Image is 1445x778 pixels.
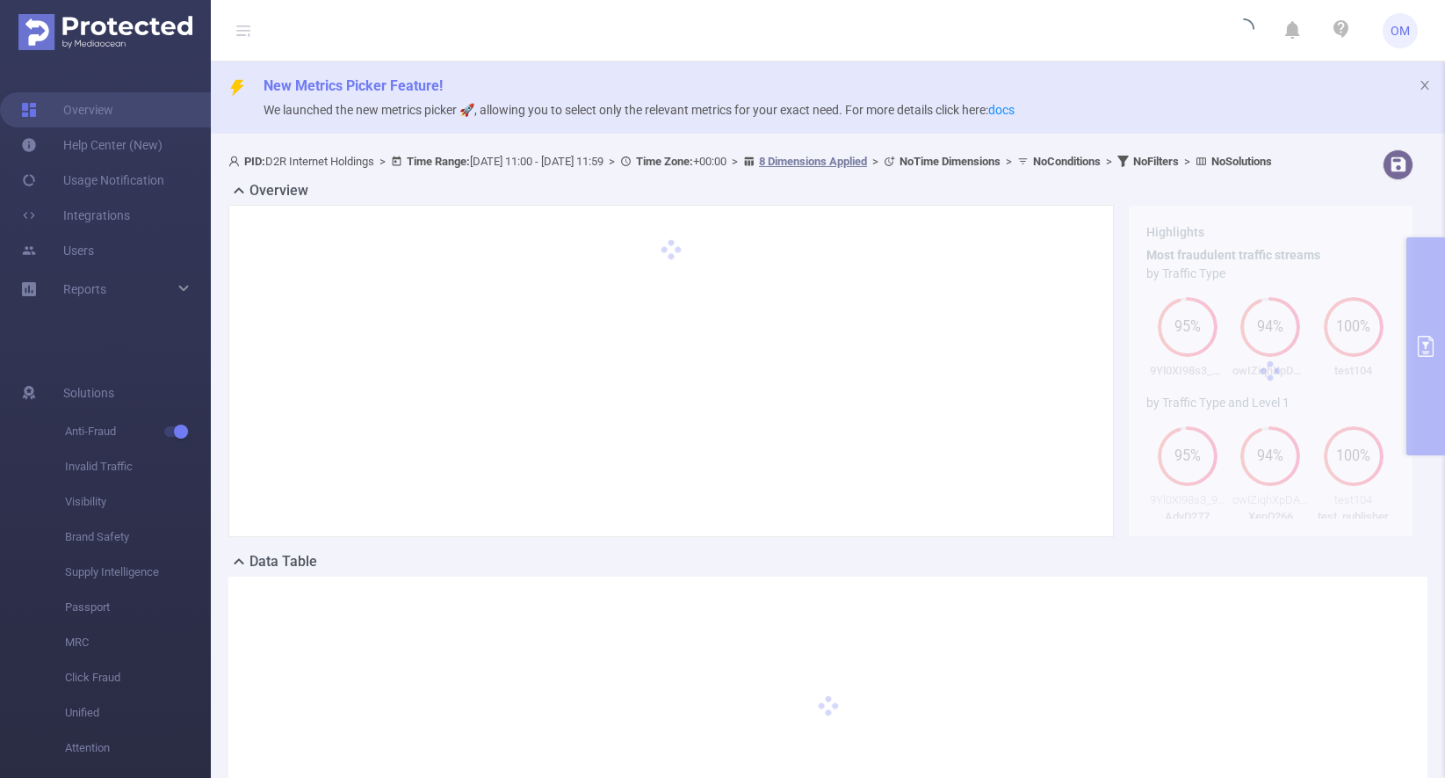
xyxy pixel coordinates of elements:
[65,731,211,766] span: Attention
[18,14,192,50] img: Protected Media
[65,414,211,449] span: Anti-Fraud
[1033,155,1101,168] b: No Conditions
[21,92,113,127] a: Overview
[264,77,443,94] span: New Metrics Picker Feature!
[1101,155,1117,168] span: >
[1419,79,1431,91] i: icon: close
[264,103,1015,117] span: We launched the new metrics picker 🚀, allowing you to select only the relevant metrics for your e...
[636,155,693,168] b: Time Zone:
[65,625,211,660] span: MRC
[1419,76,1431,95] button: icon: close
[21,163,164,198] a: Usage Notification
[65,484,211,520] span: Visibility
[63,282,106,296] span: Reports
[603,155,620,168] span: >
[249,551,317,572] h2: Data Table
[1179,155,1196,168] span: >
[249,180,308,201] h2: Overview
[1211,155,1272,168] b: No Solutions
[228,155,1272,168] span: D2R Internet Holdings [DATE] 11:00 - [DATE] 11:59 +00:00
[65,449,211,484] span: Invalid Traffic
[228,79,246,97] i: icon: thunderbolt
[21,233,94,268] a: Users
[63,375,114,411] span: Solutions
[65,520,211,555] span: Brand Safety
[759,155,867,168] u: 8 Dimensions Applied
[1233,18,1254,43] i: icon: loading
[1001,155,1017,168] span: >
[244,155,265,168] b: PID:
[1133,155,1179,168] b: No Filters
[65,555,211,590] span: Supply Intelligence
[374,155,391,168] span: >
[65,660,211,695] span: Click Fraud
[228,156,244,167] i: icon: user
[21,127,163,163] a: Help Center (New)
[65,590,211,625] span: Passport
[900,155,1001,168] b: No Time Dimensions
[1391,13,1410,48] span: OM
[988,103,1015,117] a: docs
[65,695,211,731] span: Unified
[726,155,743,168] span: >
[21,198,130,233] a: Integrations
[407,155,470,168] b: Time Range:
[867,155,884,168] span: >
[63,272,106,307] a: Reports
